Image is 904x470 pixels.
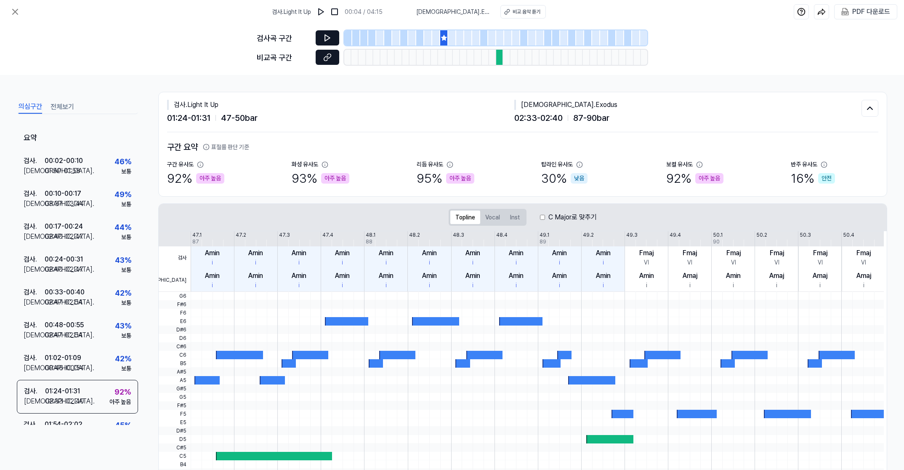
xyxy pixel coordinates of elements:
button: 의심구간 [19,100,42,114]
div: 00:48 - 00:55 [45,320,84,330]
div: [DEMOGRAPHIC_DATA] . [24,363,45,373]
img: play [317,8,325,16]
div: 47.4 [322,231,333,239]
div: Amin [379,271,394,281]
div: 46 % [114,156,131,167]
div: 02:47 - 02:54 [45,297,83,307]
div: 01:50 - 01:58 [45,166,80,176]
div: 보통 [121,331,131,340]
div: i [863,281,864,290]
h2: 구간 요약 [167,141,878,153]
span: A#5 [159,368,191,376]
div: 검사 . [24,287,45,297]
div: 검사 . [24,254,45,264]
div: 50.4 [843,231,854,239]
div: i [689,281,691,290]
div: 47.1 [192,231,202,239]
div: 47.2 [236,231,246,239]
div: 보통 [121,364,131,373]
div: 93 % [292,169,349,188]
div: Amin [726,271,741,281]
span: A5 [159,376,191,385]
div: 49 % [114,189,131,200]
div: [DEMOGRAPHIC_DATA] . [24,232,45,242]
div: 02:40 - 02:47 [45,232,83,242]
div: 보통 [121,200,131,209]
div: 49.2 [583,231,594,239]
button: 비교 음악 듣기 [500,5,546,19]
button: 표절률 판단 기준 [203,143,249,152]
span: [DEMOGRAPHIC_DATA] . Exodus [416,8,490,16]
div: 01:24 - 01:31 [45,386,80,396]
div: 낮음 [571,173,588,184]
div: 87 [192,238,199,246]
button: 전체보기 [51,100,74,114]
div: 비교곡 구간 [257,52,311,63]
div: 보통 [121,299,131,307]
div: Amin [552,271,567,281]
div: i [646,281,647,290]
div: i [386,258,387,267]
div: i [559,258,560,267]
div: i [386,281,387,290]
span: 검사 . Light It Up [272,8,311,16]
div: i [776,281,777,290]
div: i [603,258,604,267]
button: Inst [505,211,525,224]
div: 00:02 - 00:10 [45,156,83,166]
div: 아주 높음 [109,398,131,406]
div: 00:17 - 00:24 [45,222,83,232]
div: 리듬 유사도 [417,160,443,169]
div: 95 % [417,169,474,188]
div: Amaj [856,271,871,281]
div: i [212,258,213,267]
button: Vocal [480,211,505,224]
span: 47 - 50 bar [221,112,258,124]
div: 보통 [121,266,131,275]
div: 검사 . [24,156,45,166]
div: VI [774,258,779,267]
button: Topline [450,211,480,224]
span: E5 [159,418,191,427]
span: 87 - 90 bar [573,112,609,124]
span: F5 [159,410,191,418]
div: VI [818,258,823,267]
div: 92 % [666,169,723,188]
div: [DEMOGRAPHIC_DATA] . [24,396,45,406]
div: 검사 . [24,353,45,363]
div: 구간 유사도 [167,160,194,169]
div: VI [731,258,736,267]
div: Amin [422,248,437,258]
div: Fmaj [639,248,654,258]
div: 48.4 [496,231,508,239]
span: D5 [159,435,191,443]
div: PDF 다운로드 [852,6,890,17]
div: 검사 . [24,189,45,199]
span: G6 [159,292,191,300]
div: Fmaj [683,248,697,258]
div: 검사 . [24,419,45,430]
div: Amin [205,271,220,281]
div: Fmaj [813,248,827,258]
div: 검사 . Light It Up [167,100,514,110]
div: 48.2 [409,231,420,239]
div: 보통 [121,167,131,176]
div: 00:33 - 00:40 [45,287,85,297]
div: 검사 . [24,222,45,232]
div: 42 % [115,353,131,364]
span: G5 [159,393,191,401]
div: i [298,281,300,290]
span: 02:33 - 02:40 [514,112,563,124]
div: i [516,281,517,290]
span: C6 [159,351,191,359]
div: 89 [540,238,546,246]
div: 88 [366,238,372,246]
div: VI [861,258,866,267]
div: i [516,258,517,267]
div: 00:46 - 00:54 [45,363,84,373]
button: PDF 다운로드 [840,5,892,19]
div: 49.1 [540,231,549,239]
div: 50.1 [713,231,723,239]
div: Amin [379,248,394,258]
div: i [212,281,213,290]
